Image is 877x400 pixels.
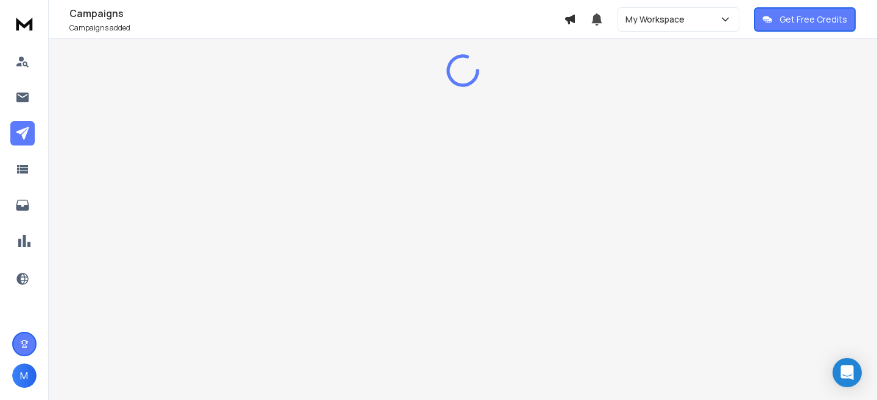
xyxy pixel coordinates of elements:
p: Get Free Credits [780,13,847,26]
div: Open Intercom Messenger [833,358,862,387]
p: My Workspace [625,13,689,26]
p: Campaigns added [69,23,564,33]
h1: Campaigns [69,6,564,21]
button: M [12,363,37,388]
button: Get Free Credits [754,7,856,32]
img: logo [12,12,37,35]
